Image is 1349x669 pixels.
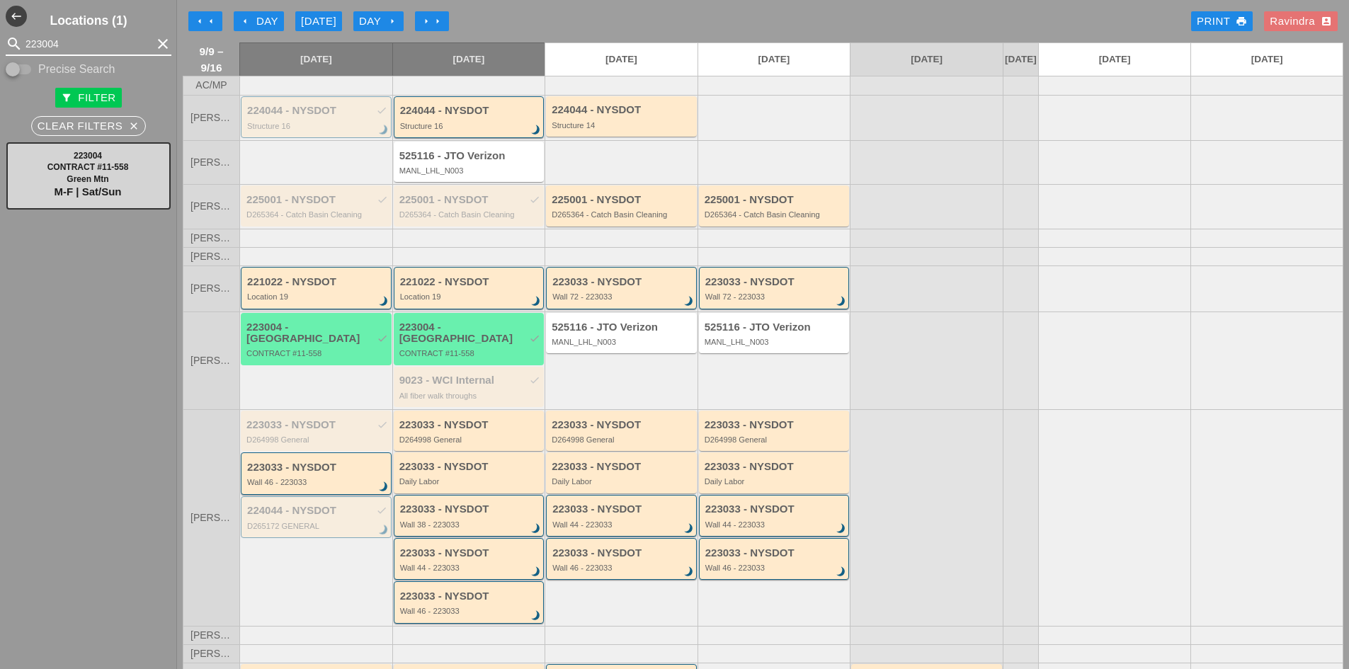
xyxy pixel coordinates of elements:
i: brightness_3 [376,294,392,309]
div: Day [239,13,278,30]
div: [DATE] [301,13,336,30]
button: Day [234,11,284,31]
i: brightness_3 [833,564,849,580]
div: MANL_LHL_N003 [399,166,541,175]
i: filter_alt [61,92,72,103]
div: D264998 General [246,435,388,444]
button: Move Back 1 Week [188,11,222,31]
div: Wall 44 - 223033 [400,564,540,572]
div: 225001 - NYSDOT [246,194,388,206]
div: Wall 44 - 223033 [552,520,693,529]
div: Wall 44 - 223033 [705,520,846,529]
a: [DATE] [850,43,1003,76]
a: [DATE] [698,43,850,76]
div: All fiber walk throughs [399,391,541,400]
i: brightness_3 [528,521,544,537]
div: 223033 - NYSDOT [400,503,540,515]
div: 224044 - NYSDOT [247,105,387,117]
i: check [529,374,540,386]
div: 223033 - NYSDOT [705,547,846,559]
span: [PERSON_NAME] [190,201,232,212]
i: arrow_left [239,16,251,27]
span: [PERSON_NAME] [190,648,232,659]
button: Move Ahead 1 Week [415,11,449,31]
div: Structure 16 [247,122,387,130]
span: [PERSON_NAME] [190,283,232,294]
span: M-F | Sat/Sun [54,185,121,198]
div: Wall 46 - 223033 [247,478,387,486]
i: check [377,419,388,430]
div: D265172 GENERAL [247,522,387,530]
a: [DATE] [1003,43,1038,76]
div: 223033 - NYSDOT [552,547,693,559]
div: MANL_LHL_N003 [705,338,846,346]
div: Ravindra [1270,13,1332,30]
div: D265364 - Catch Basin Cleaning [552,210,693,219]
a: [DATE] [1191,43,1343,76]
span: [PERSON_NAME] [190,113,232,123]
i: brightness_3 [528,564,544,580]
div: Day [359,13,398,30]
div: Wall 46 - 223033 [705,564,846,572]
div: 525116 - JTO Verizon [399,150,541,162]
a: [DATE] [240,43,392,76]
span: [PERSON_NAME] [190,513,232,523]
div: 224044 - NYSDOT [400,105,540,117]
div: Wall 46 - 223033 [552,564,693,572]
i: brightness_3 [681,564,697,580]
div: CONTRACT #11-558 [399,349,541,358]
span: [PERSON_NAME] [190,251,232,262]
div: 223033 - NYSDOT [552,419,693,431]
i: check [377,333,388,344]
div: 223033 - NYSDOT [705,461,846,473]
i: clear [154,35,171,52]
i: check [529,333,540,344]
div: Daily Labor [399,477,541,486]
button: Shrink Sidebar [6,6,27,27]
button: Ravindra [1264,11,1338,31]
div: Filter [61,90,115,106]
div: 223004 - [GEOGRAPHIC_DATA] [246,321,388,345]
i: arrow_right [387,16,398,27]
a: Print [1191,11,1253,31]
span: 223004 [74,151,102,161]
i: brightness_3 [528,122,544,138]
a: [DATE] [393,43,545,76]
button: [DATE] [295,11,342,31]
i: check [377,194,388,205]
div: D265364 - Catch Basin Cleaning [246,210,388,219]
div: Wall 72 - 223033 [705,292,846,301]
i: brightness_3 [833,521,849,537]
div: 223033 - NYSDOT [400,590,540,602]
span: [PERSON_NAME] [190,157,232,168]
div: Wall 46 - 223033 [400,607,540,615]
i: search [6,35,23,52]
input: Search [25,33,152,55]
div: Daily Labor [705,477,846,486]
div: Location 19 [400,292,540,301]
span: 9/9 – 9/16 [190,43,232,76]
div: 223033 - NYSDOT [399,461,541,473]
i: brightness_3 [376,122,392,138]
div: 223033 - NYSDOT [399,419,541,431]
i: check [376,105,387,116]
div: 223033 - NYSDOT [400,547,540,559]
div: 9023 - WCI Internal [399,374,541,387]
div: Daily Labor [552,477,693,486]
div: 225001 - NYSDOT [399,194,541,206]
i: arrow_right [421,16,432,27]
div: D265364 - Catch Basin Cleaning [705,210,846,219]
i: brightness_3 [376,479,392,495]
a: [DATE] [1039,43,1191,76]
div: MANL_LHL_N003 [552,338,693,346]
div: D264998 General [399,435,541,444]
i: check [376,505,387,516]
div: 225001 - NYSDOT [552,194,693,206]
div: D264998 General [552,435,693,444]
div: Print [1197,13,1247,30]
div: Wall 38 - 223033 [400,520,540,529]
button: Day [353,11,404,31]
div: D265364 - Catch Basin Cleaning [399,210,541,219]
div: Enable Precise search to match search terms exactly. [6,61,171,78]
a: [DATE] [545,43,698,76]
